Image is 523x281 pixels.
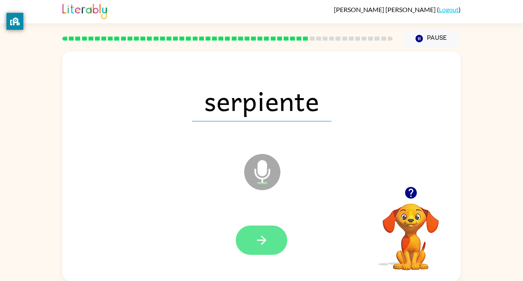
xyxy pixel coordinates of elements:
[62,2,107,19] img: Literably
[6,13,23,30] button: privacy banner
[439,6,459,13] a: Logout
[402,29,461,48] button: Pause
[192,80,332,121] span: serpiente
[334,6,461,13] div: ( )
[334,6,437,13] span: [PERSON_NAME] [PERSON_NAME]
[371,191,451,271] video: Your browser must support playing .mp4 files to use Literably. Please try using another browser.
